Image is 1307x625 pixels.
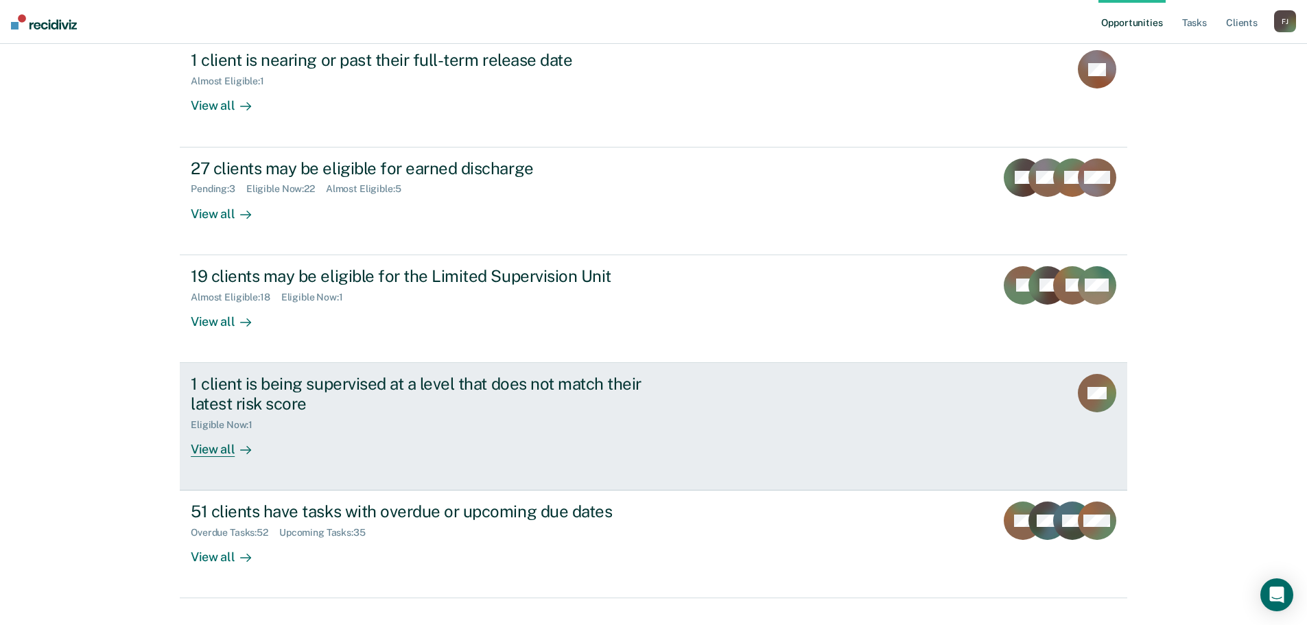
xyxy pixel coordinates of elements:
[1274,10,1296,32] button: FJ
[191,374,672,414] div: 1 client is being supervised at a level that does not match their latest risk score
[1260,578,1293,611] div: Open Intercom Messenger
[191,50,672,70] div: 1 client is nearing or past their full-term release date
[191,527,279,539] div: Overdue Tasks : 52
[191,430,268,457] div: View all
[11,14,77,30] img: Recidiviz
[180,148,1127,255] a: 27 clients may be eligible for earned dischargePending:3Eligible Now:22Almost Eligible:5View all
[191,75,275,87] div: Almost Eligible : 1
[191,183,246,195] div: Pending : 3
[191,195,268,222] div: View all
[191,303,268,329] div: View all
[180,255,1127,363] a: 19 clients may be eligible for the Limited Supervision UnitAlmost Eligible:18Eligible Now:1View all
[180,38,1127,147] a: 1 client is nearing or past their full-term release dateAlmost Eligible:1View all
[1274,10,1296,32] div: F J
[246,183,326,195] div: Eligible Now : 22
[191,87,268,114] div: View all
[191,266,672,286] div: 19 clients may be eligible for the Limited Supervision Unit
[191,419,263,431] div: Eligible Now : 1
[326,183,412,195] div: Almost Eligible : 5
[191,539,268,565] div: View all
[191,158,672,178] div: 27 clients may be eligible for earned discharge
[191,502,672,521] div: 51 clients have tasks with overdue or upcoming due dates
[191,292,281,303] div: Almost Eligible : 18
[180,363,1127,491] a: 1 client is being supervised at a level that does not match their latest risk scoreEligible Now:1...
[180,491,1127,598] a: 51 clients have tasks with overdue or upcoming due datesOverdue Tasks:52Upcoming Tasks:35View all
[281,292,354,303] div: Eligible Now : 1
[279,527,377,539] div: Upcoming Tasks : 35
